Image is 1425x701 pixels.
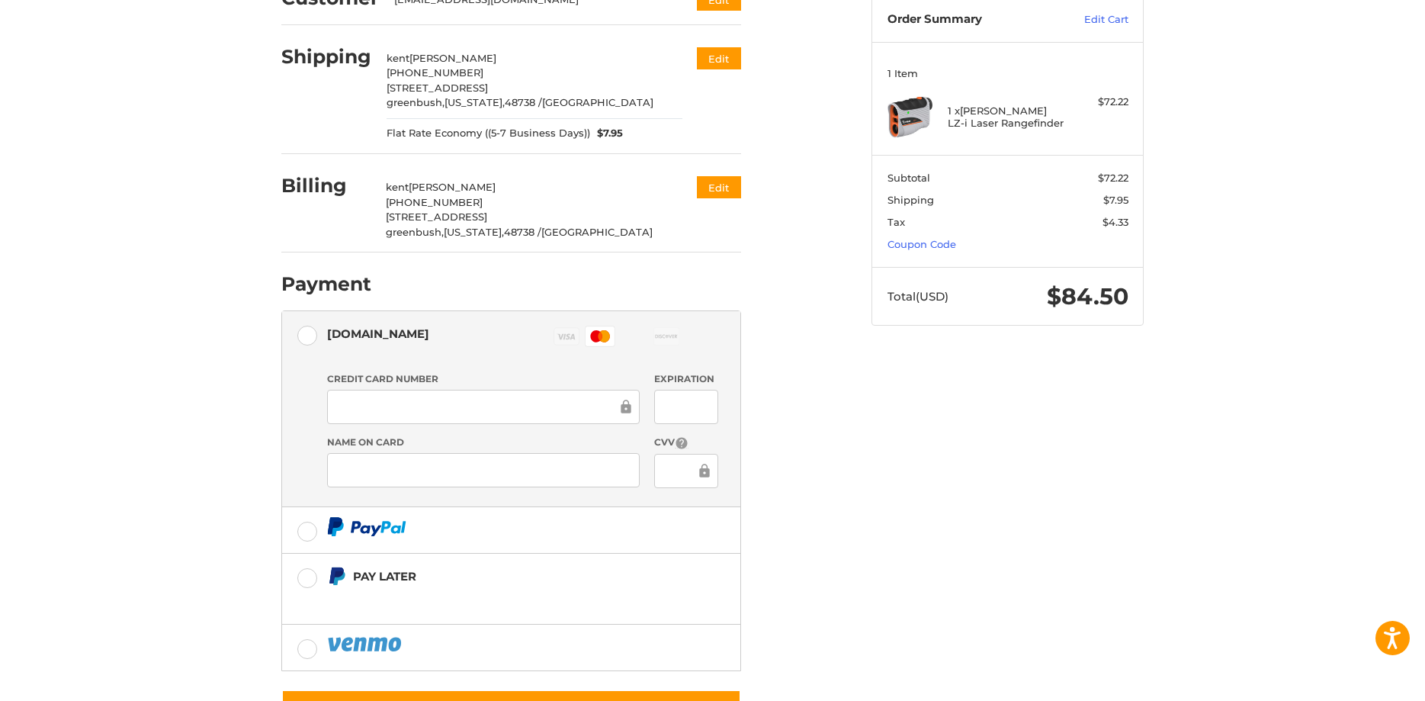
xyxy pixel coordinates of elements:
a: Coupon Code [887,238,956,250]
span: [PHONE_NUMBER] [387,66,483,79]
span: [GEOGRAPHIC_DATA] [542,96,653,108]
img: Pay Later icon [327,567,346,586]
div: Pay Later [353,564,645,589]
span: kent [387,52,409,64]
span: greenbush, [387,96,445,108]
span: Flat Rate Economy ((5-7 Business Days)) [387,126,590,141]
span: greenbush, [386,226,444,238]
span: 48738 / [504,226,541,238]
span: Total (USD) [887,289,948,304]
h3: 1 Item [887,67,1128,79]
iframe: Google Customer Reviews [1299,660,1425,701]
span: [STREET_ADDRESS] [387,82,488,94]
h2: Billing [281,174,371,198]
span: [PERSON_NAME] [409,181,496,193]
span: [GEOGRAPHIC_DATA] [541,226,653,238]
span: [PERSON_NAME] [409,52,496,64]
span: [PHONE_NUMBER] [386,196,483,208]
label: CVV [654,436,717,450]
span: 48738 / [505,96,542,108]
h4: 1 x [PERSON_NAME] LZ-i Laser Rangefinder [948,105,1064,130]
span: $72.22 [1098,172,1128,184]
label: Expiration [654,372,717,386]
span: $84.50 [1047,282,1128,310]
button: Edit [697,176,741,198]
div: [DOMAIN_NAME] [327,321,429,346]
h3: Order Summary [887,12,1051,27]
iframe: PayPal Message 1 [327,592,646,606]
span: kent [386,181,409,193]
label: Credit Card Number [327,372,640,386]
span: $7.95 [1103,194,1128,206]
div: $72.22 [1068,95,1128,110]
span: Tax [887,216,905,228]
label: Name on Card [327,436,640,449]
span: [US_STATE], [444,226,504,238]
span: Subtotal [887,172,930,184]
h2: Payment [281,272,371,296]
span: [STREET_ADDRESS] [386,211,487,223]
img: PayPal icon [327,517,406,536]
span: $4.33 [1102,216,1128,228]
span: [US_STATE], [445,96,505,108]
img: PayPal icon [327,635,405,654]
button: Edit [697,47,741,69]
span: $7.95 [590,126,624,141]
h2: Shipping [281,45,371,69]
a: Edit Cart [1051,12,1128,27]
span: Shipping [887,194,934,206]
